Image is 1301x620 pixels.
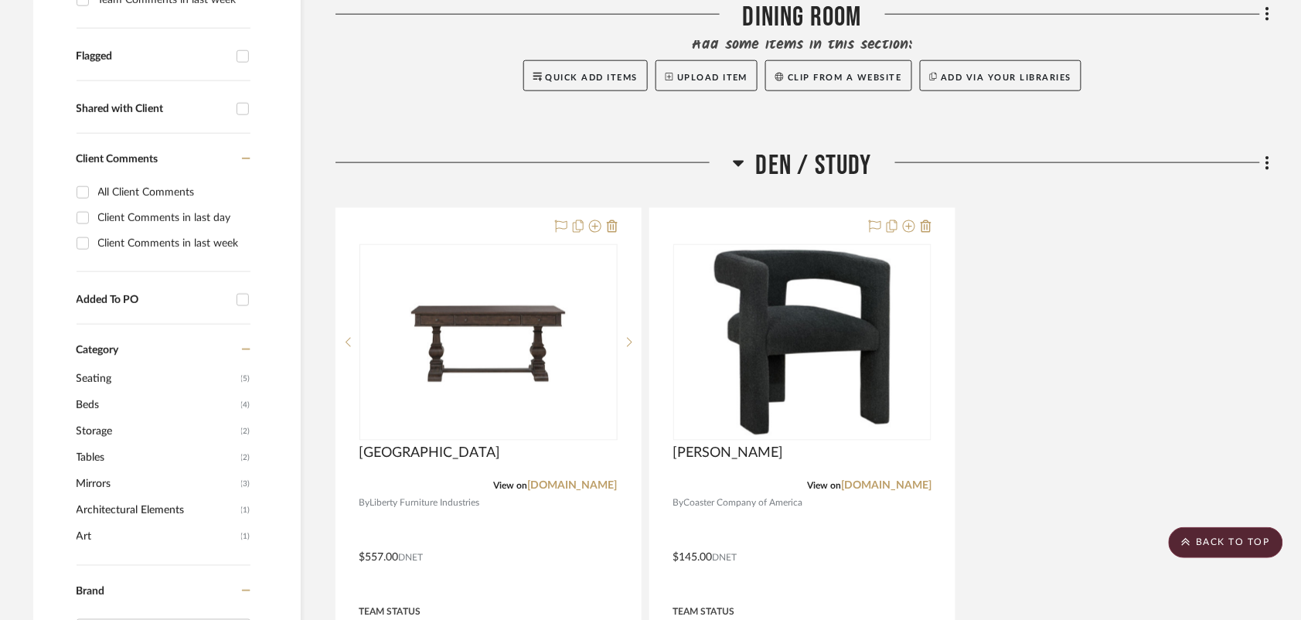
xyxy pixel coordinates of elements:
[77,418,237,445] span: Storage
[241,524,250,549] span: (1)
[920,60,1082,91] button: Add via your libraries
[656,60,758,91] button: Upload Item
[756,149,872,182] span: Den / Study
[77,471,237,497] span: Mirrors
[765,60,911,91] button: Clip from a website
[359,496,370,511] span: By
[77,586,105,597] span: Brand
[98,206,247,230] div: Client Comments in last day
[684,496,803,511] span: Coaster Company of America
[807,482,841,491] span: View on
[77,445,237,471] span: Tables
[527,481,618,492] a: [DOMAIN_NAME]
[546,73,639,82] span: Quick Add Items
[241,393,250,417] span: (4)
[673,605,735,619] div: Team Status
[241,472,250,496] span: (3)
[98,180,247,205] div: All Client Comments
[706,246,899,439] img: Petra
[673,445,784,462] span: [PERSON_NAME]
[673,496,684,511] span: By
[674,245,931,440] div: 0
[77,50,229,63] div: Flagged
[77,392,237,418] span: Beds
[77,366,237,392] span: Seating
[493,482,527,491] span: View on
[359,605,421,619] div: Team Status
[360,245,617,440] div: 0
[77,523,237,550] span: Art
[241,498,250,523] span: (1)
[77,103,229,116] div: Shared with Client
[335,34,1270,56] div: Add some items in this section:
[841,481,931,492] a: [DOMAIN_NAME]
[77,154,158,165] span: Client Comments
[77,294,229,307] div: Added To PO
[241,419,250,444] span: (2)
[1169,527,1283,558] scroll-to-top-button: BACK TO TOP
[77,497,237,523] span: Architectural Elements
[359,445,501,462] span: [GEOGRAPHIC_DATA]
[523,60,649,91] button: Quick Add Items
[392,246,585,439] img: Paradise Valley
[241,366,250,391] span: (5)
[370,496,480,511] span: Liberty Furniture Industries
[241,445,250,470] span: (2)
[77,344,119,357] span: Category
[98,231,247,256] div: Client Comments in last week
